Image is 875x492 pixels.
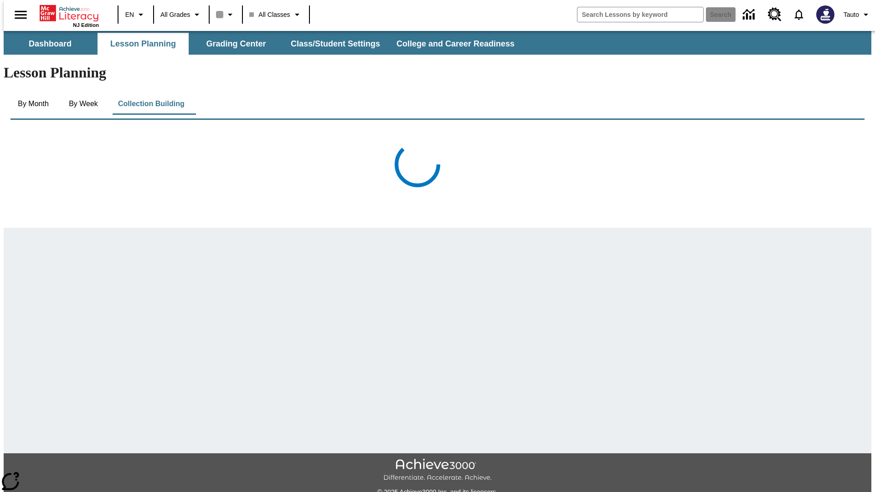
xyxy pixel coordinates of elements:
[160,10,190,20] span: All Grades
[787,3,811,26] a: Notifications
[40,4,99,22] a: Home
[4,31,871,55] div: SubNavbar
[844,10,859,20] span: Tauto
[125,10,134,20] span: EN
[249,10,290,20] span: All Classes
[7,1,34,28] button: Open side menu
[762,2,787,27] a: Resource Center, Will open in new tab
[190,33,282,55] button: Grading Center
[816,5,834,24] img: Avatar
[737,2,762,27] a: Data Center
[383,459,492,482] img: Achieve3000 Differentiate Accelerate Achieve
[40,3,99,28] div: Home
[246,6,306,23] button: Class: All Classes, Select your class
[157,6,206,23] button: Grade: All Grades, Select a grade
[111,93,192,115] button: Collection Building
[577,7,703,22] input: search field
[98,33,189,55] button: Lesson Planning
[4,33,523,55] div: SubNavbar
[811,3,840,26] button: Select a new avatar
[121,6,150,23] button: Language: EN, Select a language
[5,33,96,55] button: Dashboard
[61,93,106,115] button: By Week
[10,93,56,115] button: By Month
[73,22,99,28] span: NJ Edition
[840,6,875,23] button: Profile/Settings
[4,64,871,81] h1: Lesson Planning
[283,33,387,55] button: Class/Student Settings
[389,33,522,55] button: College and Career Readiness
